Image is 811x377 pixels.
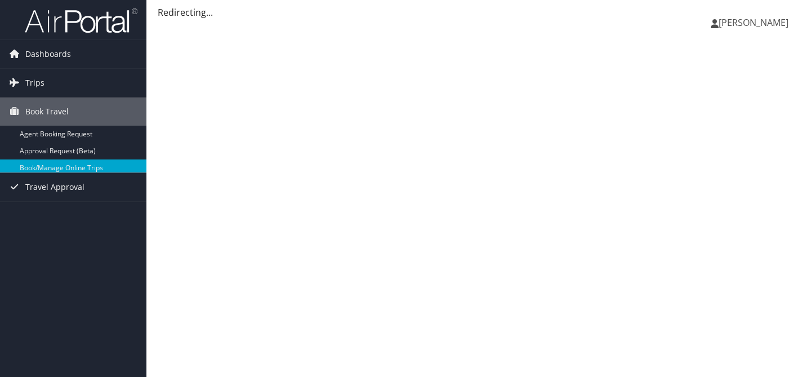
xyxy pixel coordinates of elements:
span: Trips [25,69,44,97]
span: Travel Approval [25,173,84,201]
span: [PERSON_NAME] [719,16,788,29]
a: [PERSON_NAME] [711,6,800,39]
img: airportal-logo.png [25,7,137,34]
span: Dashboards [25,40,71,68]
span: Book Travel [25,97,69,126]
div: Redirecting... [158,6,800,19]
